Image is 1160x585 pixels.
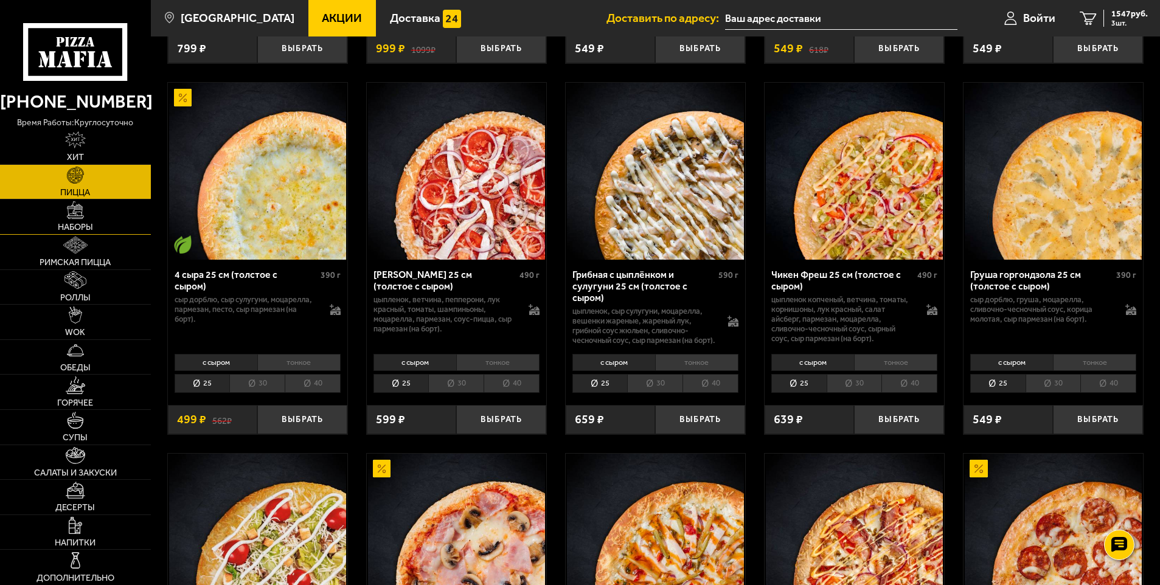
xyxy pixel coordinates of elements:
button: Выбрать [1053,405,1143,435]
s: 562 ₽ [212,414,232,426]
li: тонкое [257,354,341,371]
li: с сыром [572,354,655,371]
img: Вегетарианское блюдо [174,235,192,254]
span: 390 г [1116,270,1136,280]
img: 4 сыра 25 см (толстое с сыром) [169,83,346,260]
div: Груша горгондзола 25 см (толстое с сыром) [970,269,1113,292]
s: 618 ₽ [809,43,828,55]
li: 30 [1026,374,1081,393]
s: 1099 ₽ [411,43,436,55]
span: 3 шт. [1111,19,1148,27]
span: 549 ₽ [973,414,1002,426]
p: сыр дорблю, сыр сулугуни, моцарелла, пармезан, песто, сыр пармезан (на борт). [175,295,318,324]
li: 30 [627,374,682,393]
a: Петровская 25 см (толстое с сыром) [367,83,546,260]
div: 4 сыра 25 см (толстое с сыром) [175,269,318,292]
span: Супы [63,434,88,442]
img: Петровская 25 см (толстое с сыром) [368,83,545,260]
button: Выбрать [257,34,347,64]
span: Напитки [55,539,96,547]
span: 999 ₽ [376,43,405,55]
span: Роллы [60,294,91,302]
button: Выбрать [257,405,347,435]
li: с сыром [771,354,854,371]
img: Груша горгондзола 25 см (толстое с сыром) [965,83,1142,260]
span: Десерты [55,504,95,512]
li: тонкое [854,354,937,371]
li: 25 [175,374,230,393]
p: сыр дорблю, груша, моцарелла, сливочно-чесночный соус, корица молотая, сыр пармезан (на борт). [970,295,1114,324]
span: 590 г [718,270,738,280]
input: Ваш адрес доставки [725,7,957,30]
div: Грибная с цыплёнком и сулугуни 25 см (толстое с сыром) [572,269,715,303]
img: Акционный [970,460,988,478]
span: 549 ₽ [774,43,803,55]
span: 499 ₽ [177,414,206,426]
span: 549 ₽ [973,43,1002,55]
li: тонкое [655,354,738,371]
li: 40 [682,374,738,393]
li: 30 [229,374,285,393]
img: Грибная с цыплёнком и сулугуни 25 см (толстое с сыром) [567,83,744,260]
span: Войти [1023,12,1055,24]
button: Выбрать [655,405,745,435]
div: Чикен Фреш 25 см (толстое с сыром) [771,269,914,292]
span: Пицца [60,189,90,197]
span: Доставка [390,12,440,24]
p: цыпленок, ветчина, пепперони, лук красный, томаты, шампиньоны, моцарелла, пармезан, соус-пицца, с... [373,295,517,334]
a: Грибная с цыплёнком и сулугуни 25 см (толстое с сыром) [566,83,745,260]
span: 390 г [321,270,341,280]
span: 490 г [519,270,540,280]
span: 599 ₽ [376,414,405,426]
span: Дополнительно [36,574,114,583]
li: тонкое [1053,354,1136,371]
li: 40 [881,374,937,393]
span: 639 ₽ [774,414,803,426]
li: с сыром [970,354,1053,371]
img: Акционный [373,460,391,478]
span: Доставить по адресу: [606,12,725,24]
li: с сыром [175,354,257,371]
span: Римская пицца [40,258,111,267]
a: Чикен Фреш 25 см (толстое с сыром) [765,83,944,260]
li: 25 [970,374,1026,393]
span: 549 ₽ [575,43,604,55]
li: 25 [572,374,628,393]
li: тонкое [456,354,540,371]
li: 30 [827,374,882,393]
img: Чикен Фреш 25 см (толстое с сыром) [766,83,943,260]
span: 659 ₽ [575,414,604,426]
span: Хит [67,153,84,162]
li: 25 [373,374,429,393]
span: Горячее [57,399,93,407]
span: Салаты и закуски [34,469,117,477]
span: 490 г [917,270,937,280]
span: WOK [65,328,85,337]
li: 25 [771,374,827,393]
span: 1547 руб. [1111,10,1148,18]
button: Выбрать [655,34,745,64]
p: цыпленок, сыр сулугуни, моцарелла, вешенки жареные, жареный лук, грибной соус Жюльен, сливочно-че... [572,306,716,345]
div: [PERSON_NAME] 25 см (толстое с сыром) [373,269,516,292]
button: Выбрать [854,405,944,435]
li: с сыром [373,354,456,371]
span: 799 ₽ [177,43,206,55]
span: Обеды [60,364,91,372]
img: 15daf4d41897b9f0e9f617042186c801.svg [443,10,461,28]
li: 40 [1080,374,1136,393]
span: Акции [322,12,362,24]
li: 40 [484,374,540,393]
li: 30 [428,374,484,393]
a: Груша горгондзола 25 см (толстое с сыром) [964,83,1143,260]
li: 40 [285,374,341,393]
span: [GEOGRAPHIC_DATA] [181,12,294,24]
button: Выбрать [456,405,546,435]
button: Выбрать [854,34,944,64]
img: Акционный [174,89,192,107]
button: Выбрать [1053,34,1143,64]
span: Наборы [58,223,93,232]
p: цыпленок копченый, ветчина, томаты, корнишоны, лук красный, салат айсберг, пармезан, моцарелла, с... [771,295,915,343]
button: Выбрать [456,34,546,64]
a: АкционныйВегетарианское блюдо4 сыра 25 см (толстое с сыром) [168,83,347,260]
